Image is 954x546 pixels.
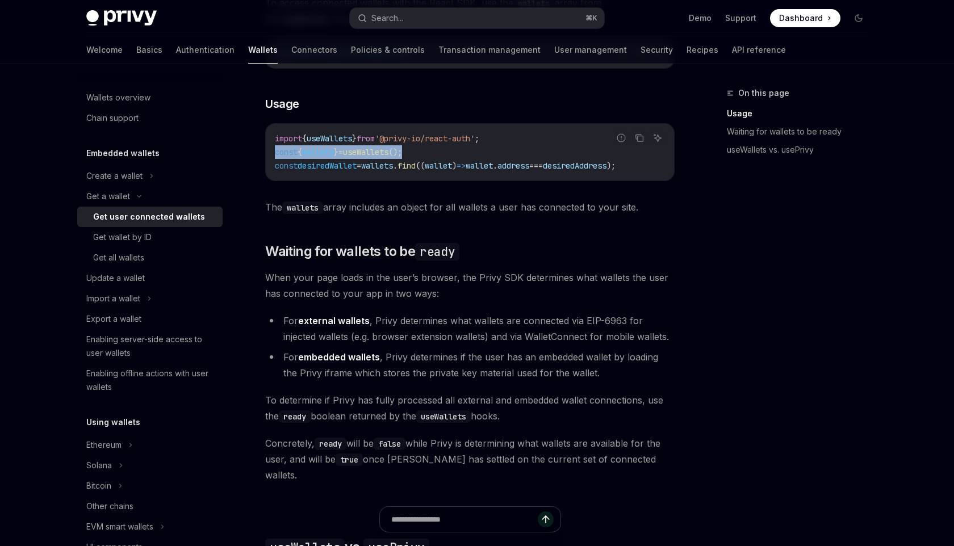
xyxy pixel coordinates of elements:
[393,161,397,171] span: .
[650,131,665,145] button: Ask AI
[86,190,130,203] div: Get a wallet
[86,292,140,305] div: Import a wallet
[452,161,457,171] span: )
[538,511,554,527] button: Send message
[77,247,223,268] a: Get all wallets
[416,161,425,171] span: ((
[136,36,162,64] a: Basics
[86,146,160,160] h5: Embedded wallets
[265,349,675,381] li: For , Privy determines if the user has an embedded wallet by loading the Privy iframe which store...
[265,96,299,112] span: Usage
[265,313,675,345] li: For , Privy determines what wallets are connected via EIP-6963 for injected wallets (e.g. browser...
[352,133,357,144] span: }
[176,36,235,64] a: Authentication
[351,36,425,64] a: Policies & controls
[457,161,466,171] span: =>
[770,9,840,27] a: Dashboard
[357,133,375,144] span: from
[86,312,141,326] div: Export a wallet
[529,161,543,171] span: ===
[632,131,647,145] button: Copy the contents from the code block
[554,36,627,64] a: User management
[275,147,298,157] span: const
[86,479,111,493] div: Bitcoin
[86,36,123,64] a: Welcome
[77,108,223,128] a: Chain support
[265,392,675,424] span: To determine if Privy has fully processed all external and embedded wallet connections, use the b...
[315,438,346,450] code: ready
[779,12,823,24] span: Dashboard
[850,9,868,27] button: Toggle dark mode
[687,36,718,64] a: Recipes
[86,91,150,104] div: Wallets overview
[265,270,675,301] span: When your page loads in the user’s browser, the Privy SDK determines what wallets the user has co...
[466,161,493,171] span: wallet
[727,141,877,159] a: useWallets vs. usePrivy
[375,133,475,144] span: '@privy-io/react-auth'
[77,496,223,516] a: Other chains
[86,10,157,26] img: dark logo
[93,210,205,224] div: Get user connected wallets
[265,435,675,483] span: Concretely, will be while Privy is determining what wallets are available for the user, and will ...
[77,309,223,329] a: Export a wallet
[86,367,216,394] div: Enabling offline actions with user wallets
[265,242,459,261] span: Waiting for wallets to be
[77,207,223,227] a: Get user connected wallets
[357,161,361,171] span: =
[343,147,388,157] span: useWallets
[732,36,786,64] a: API reference
[248,36,278,64] a: Wallets
[614,131,629,145] button: Report incorrect code
[497,161,529,171] span: address
[302,147,334,157] span: wallets
[93,251,144,264] div: Get all wallets
[585,14,597,23] span: ⌘ K
[298,147,302,157] span: {
[298,315,370,326] strong: external wallets
[415,243,459,261] code: ready
[282,201,323,214] code: wallets
[93,230,152,244] div: Get wallet by ID
[86,499,133,513] div: Other chains
[86,459,112,472] div: Solana
[86,169,143,183] div: Create a wallet
[77,363,223,397] a: Enabling offline actions with user wallets
[86,333,216,360] div: Enabling server-side access to user wallets
[77,329,223,363] a: Enabling server-side access to user wallets
[86,415,140,429] h5: Using wallets
[86,438,122,452] div: Ethereum
[725,12,756,24] a: Support
[77,268,223,288] a: Update a wallet
[371,11,403,25] div: Search...
[425,161,452,171] span: wallet
[275,133,302,144] span: import
[86,520,153,534] div: EVM smart wallets
[416,410,471,423] code: useWallets
[475,133,479,144] span: ;
[350,8,604,28] button: Search...⌘K
[606,161,616,171] span: );
[336,453,363,466] code: true
[641,36,673,64] a: Security
[493,161,497,171] span: .
[275,161,298,171] span: const
[388,147,402,157] span: ();
[302,133,307,144] span: {
[291,36,337,64] a: Connectors
[727,104,877,123] a: Usage
[77,227,223,247] a: Get wallet by ID
[334,147,338,157] span: }
[338,147,343,157] span: =
[738,86,789,100] span: On this page
[397,161,416,171] span: find
[77,87,223,108] a: Wallets overview
[374,438,405,450] code: false
[543,161,606,171] span: desiredAddress
[265,199,675,215] span: The array includes an object for all wallets a user has connected to your site.
[279,410,311,423] code: ready
[361,161,393,171] span: wallets
[86,111,139,125] div: Chain support
[307,133,352,144] span: useWallets
[298,161,357,171] span: desiredWallet
[727,123,877,141] a: Waiting for wallets to be ready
